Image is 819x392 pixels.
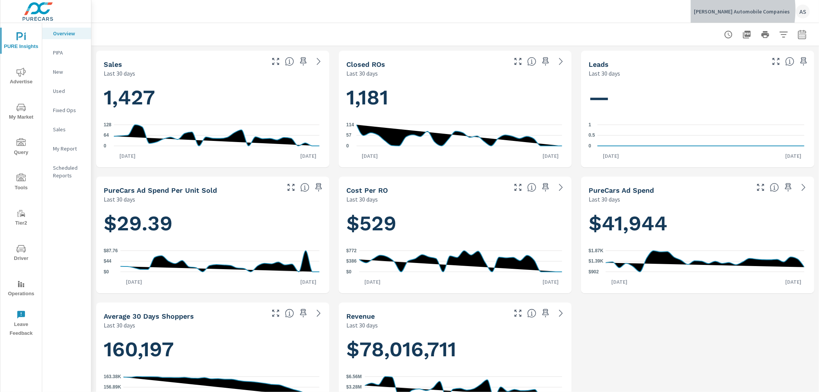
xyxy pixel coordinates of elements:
[512,55,524,68] button: Make Fullscreen
[295,278,322,286] p: [DATE]
[537,278,564,286] p: [DATE]
[606,278,633,286] p: [DATE]
[53,126,85,133] p: Sales
[313,55,325,68] a: See more details in report
[797,181,810,194] a: See more details in report
[346,210,564,237] h1: $529
[104,258,111,264] text: $44
[104,60,122,68] h5: Sales
[539,181,552,194] span: Save this to your personalized report
[104,336,322,362] h1: 160,197
[346,385,362,390] text: $3.28M
[53,87,85,95] p: Used
[346,259,357,264] text: $386
[346,374,362,379] text: $6.56M
[300,183,309,192] span: Average cost of advertising per each vehicle sold at the dealer over the selected date range. The...
[3,103,40,122] span: My Market
[104,321,135,330] p: Last 30 days
[512,181,524,194] button: Make Fullscreen
[346,69,378,78] p: Last 30 days
[796,5,810,18] div: AS
[346,269,352,275] text: $0
[0,23,42,341] div: nav menu
[42,47,91,58] div: PIPA
[104,195,135,204] p: Last 30 days
[104,385,121,390] text: 156.89K
[104,133,109,138] text: 64
[3,280,40,298] span: Operations
[104,186,217,194] h5: PureCars Ad Spend Per Unit Sold
[770,183,779,192] span: Total cost of media for all PureCars channels for the selected dealership group over the selected...
[346,195,378,204] p: Last 30 days
[114,152,141,160] p: [DATE]
[797,55,810,68] span: Save this to your personalized report
[589,60,609,68] h5: Leads
[589,69,620,78] p: Last 30 days
[589,186,654,194] h5: PureCars Ad Spend
[589,210,807,237] h1: $41,944
[42,162,91,181] div: Scheduled Reports
[285,181,297,194] button: Make Fullscreen
[104,374,121,379] text: 163.38K
[356,152,383,160] p: [DATE]
[313,307,325,319] a: See more details in report
[346,60,385,68] h5: Closed ROs
[359,278,386,286] p: [DATE]
[346,84,564,111] h1: 1,181
[758,27,773,42] button: Print Report
[297,55,309,68] span: Save this to your personalized report
[42,124,91,135] div: Sales
[285,57,294,66] span: Number of vehicles sold by the dealership over the selected date range. [Source: This data is sou...
[589,248,604,253] text: $1.87K
[555,55,567,68] a: See more details in report
[589,133,595,138] text: 0.5
[346,312,375,320] h5: Revenue
[589,195,620,204] p: Last 30 days
[104,210,322,237] h1: $29.39
[346,336,564,362] h1: $78,016,711
[42,28,91,39] div: Overview
[270,307,282,319] button: Make Fullscreen
[53,30,85,37] p: Overview
[104,69,135,78] p: Last 30 days
[295,152,322,160] p: [DATE]
[3,68,40,86] span: Advertise
[346,143,349,149] text: 0
[270,55,282,68] button: Make Fullscreen
[537,152,564,160] p: [DATE]
[589,269,599,275] text: $902
[42,85,91,97] div: Used
[597,152,624,160] p: [DATE]
[42,143,91,154] div: My Report
[104,84,322,111] h1: 1,427
[589,84,807,111] h1: —
[313,181,325,194] span: Save this to your personalized report
[346,248,357,253] text: $772
[539,307,552,319] span: Save this to your personalized report
[104,269,109,275] text: $0
[3,244,40,263] span: Driver
[589,143,591,149] text: 0
[53,164,85,179] p: Scheduled Reports
[539,55,552,68] span: Save this to your personalized report
[694,8,790,15] p: [PERSON_NAME] Automobile Companies
[527,57,536,66] span: Number of Repair Orders Closed by the selected dealership group over the selected time range. [So...
[794,27,810,42] button: Select Date Range
[785,57,794,66] span: Number of Leads generated from PureCars Tools for the selected dealership group over the selected...
[3,209,40,228] span: Tier2
[346,122,354,127] text: 114
[53,145,85,152] p: My Report
[512,307,524,319] button: Make Fullscreen
[527,309,536,318] span: Total sales revenue over the selected date range. [Source: This data is sourced from the dealer’s...
[527,183,536,192] span: Average cost incurred by the dealership from each Repair Order closed over the selected date rang...
[776,27,791,42] button: Apply Filters
[3,32,40,51] span: PURE Insights
[104,312,194,320] h5: Average 30 Days Shoppers
[780,278,807,286] p: [DATE]
[3,138,40,157] span: Query
[53,49,85,56] p: PIPA
[285,309,294,318] span: A rolling 30 day total of daily Shoppers on the dealership website, averaged over the selected da...
[42,104,91,116] div: Fixed Ops
[104,143,106,149] text: 0
[754,181,767,194] button: Make Fullscreen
